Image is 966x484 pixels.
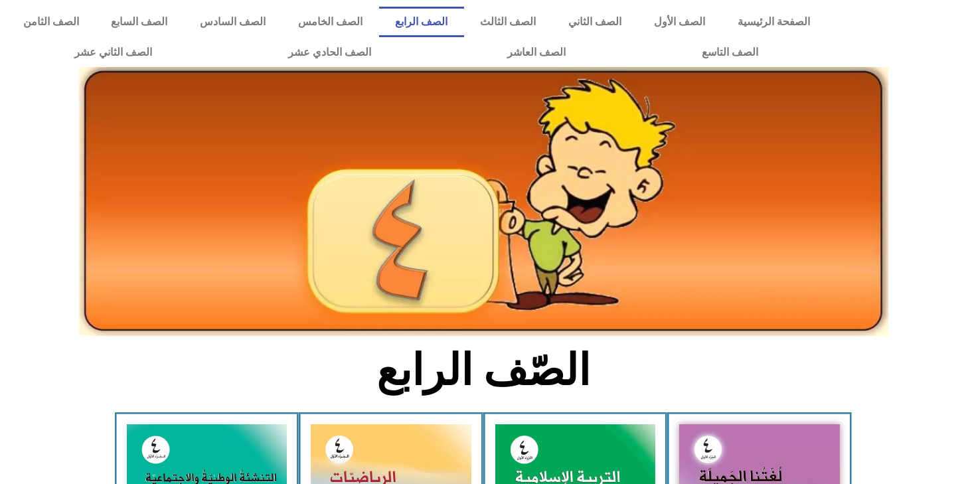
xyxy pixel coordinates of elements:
a: الصف الخامس [282,7,379,37]
a: الصف الرابع [379,7,464,37]
a: الصف الثاني عشر [7,37,220,68]
a: الصفحة الرئيسية [721,7,826,37]
a: الصف السابع [95,7,184,37]
h2: الصّف الرابع [264,345,702,396]
a: الصف الثالث [464,7,552,37]
a: الصف الثاني [552,7,638,37]
a: الصف العاشر [440,37,634,68]
a: الصف الأول [637,7,721,37]
a: الصف السادس [184,7,282,37]
a: الصف الحادي عشر [220,37,440,68]
a: الصف الثامن [7,7,95,37]
a: الصف التاسع [633,37,826,68]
